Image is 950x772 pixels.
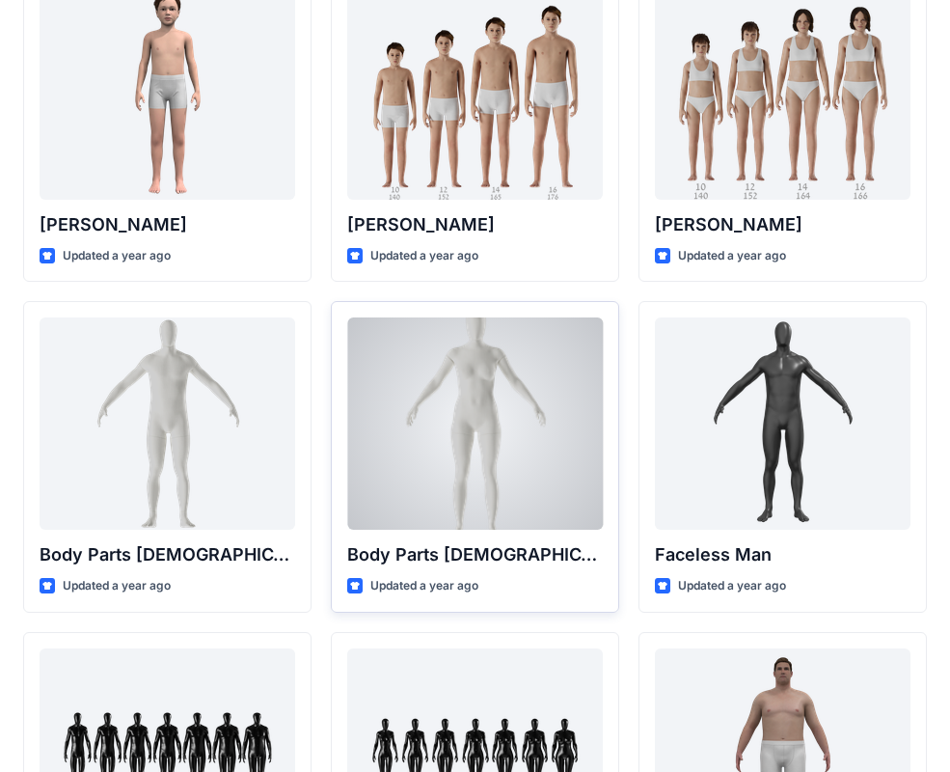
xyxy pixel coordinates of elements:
p: Body Parts [DEMOGRAPHIC_DATA] [347,541,603,568]
p: [PERSON_NAME] [655,211,910,238]
p: Updated a year ago [63,246,171,266]
a: Body Parts Male [40,317,295,530]
p: [PERSON_NAME] [347,211,603,238]
p: Updated a year ago [63,576,171,596]
p: Body Parts [DEMOGRAPHIC_DATA] [40,541,295,568]
p: Faceless Man [655,541,910,568]
a: Faceless Man [655,317,910,530]
p: Updated a year ago [370,576,478,596]
p: Updated a year ago [370,246,478,266]
p: [PERSON_NAME] [40,211,295,238]
p: Updated a year ago [678,576,786,596]
p: Updated a year ago [678,246,786,266]
a: Body Parts Female [347,317,603,530]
